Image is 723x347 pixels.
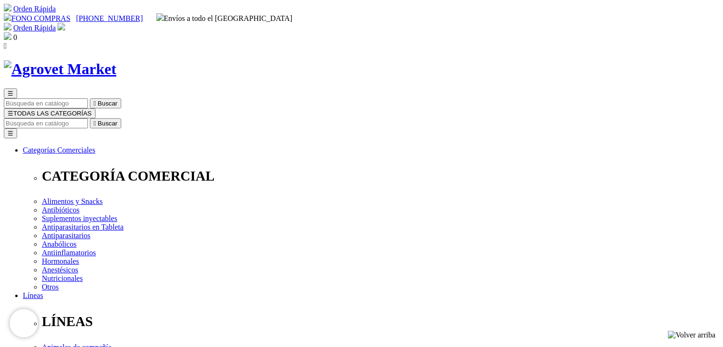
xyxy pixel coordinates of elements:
p: CATEGORÍA COMERCIAL [42,168,719,184]
img: Volver arriba [668,331,715,339]
a: Alimentos y Snacks [42,197,103,205]
span: 0 [13,33,17,41]
a: Antiinflamatorios [42,249,96,257]
a: FONO COMPRAS [4,14,70,22]
a: [PHONE_NUMBER] [76,14,143,22]
button: ☰ [4,128,17,138]
button: ☰ [4,88,17,98]
img: shopping-cart.svg [4,4,11,11]
span: Envíos a todo el [GEOGRAPHIC_DATA] [156,14,293,22]
span: Buscar [98,100,117,107]
a: Anestésicos [42,266,78,274]
button:  Buscar [90,118,121,128]
button: ☰TODAS LAS CATEGORÍAS [4,108,96,118]
input: Buscar [4,118,88,128]
i:  [4,42,7,50]
img: Agrovet Market [4,60,116,78]
a: Anabólicos [42,240,77,248]
span: ☰ [8,110,13,117]
a: Otros [42,283,59,291]
span: Buscar [98,120,117,127]
button:  Buscar [90,98,121,108]
p: LÍNEAS [42,314,719,329]
i:  [94,100,96,107]
a: Suplementos inyectables [42,214,117,222]
a: Nutricionales [42,274,83,282]
a: Hormonales [42,257,79,265]
span: ☰ [8,90,13,97]
a: Líneas [23,291,43,299]
a: Categorías Comerciales [23,146,95,154]
a: Orden Rápida [13,5,56,13]
input: Buscar [4,98,88,108]
iframe: Brevo live chat [10,309,38,337]
i:  [94,120,96,127]
a: Antiparasitarios [42,231,90,240]
img: phone.svg [4,13,11,21]
img: delivery-truck.svg [156,13,164,21]
a: Acceda a su cuenta de cliente [58,24,65,32]
a: Antibióticos [42,206,79,214]
a: Orden Rápida [13,24,56,32]
a: Antiparasitarios en Tableta [42,223,124,231]
img: user.svg [58,23,65,30]
img: shopping-cart.svg [4,23,11,30]
img: shopping-bag.svg [4,32,11,40]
